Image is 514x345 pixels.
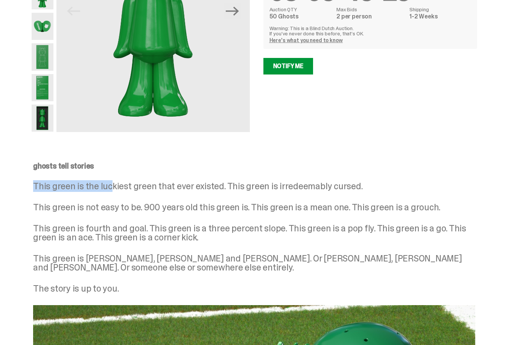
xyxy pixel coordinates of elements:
button: Next [224,3,241,19]
a: Notify Me [263,58,313,74]
img: Schrodinger_Green_Hero_13.png [32,105,53,132]
p: ghosts tell stories [33,162,475,170]
dd: 1-2 Weeks [409,14,471,20]
dd: 2 per person [336,14,405,20]
dd: 50 Ghosts [269,14,332,20]
dt: Shipping [409,7,471,12]
p: This green is not easy to be. 900 years old this green is. This green is a mean one. This green i... [33,203,475,212]
p: This green is the luckiest green that ever existed. This green is irredeemably cursed. [33,182,475,191]
p: Warning: This is a Blind Dutch Auction. If you’ve never done this before, that’s OK. [269,26,471,36]
dt: Auction QTY [269,7,332,12]
p: This green is fourth and goal. This green is a three percent slope. This green is a pop fly. This... [33,224,475,242]
p: The story is up to you. [33,284,475,293]
img: Schrodinger_Green_Hero_9.png [32,43,53,71]
dt: Max Bids [336,7,405,12]
img: Schrodinger_Green_Hero_12.png [32,74,53,102]
p: This green is [PERSON_NAME], [PERSON_NAME] and [PERSON_NAME]. Or [PERSON_NAME], [PERSON_NAME] and... [33,254,475,272]
a: Here's what you need to know [269,37,343,44]
img: Schrodinger_Green_Hero_7.png [32,13,53,40]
